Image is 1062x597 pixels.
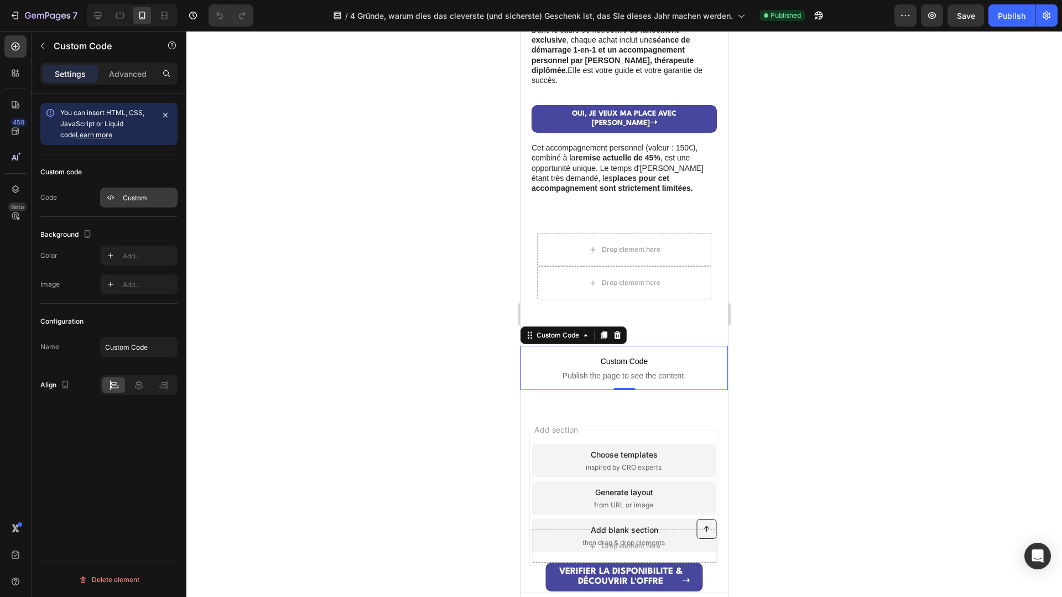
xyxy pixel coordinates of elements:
[81,214,140,223] div: Drop element here
[123,251,175,261] div: Add...
[350,10,733,22] span: 4 Gründe, warum dies das cleverste (und sicherste) Geschenk ist, das Sie dieses Jahr machen werden.
[123,193,175,203] div: Custom
[129,88,137,96] strong: ➝
[51,79,156,96] strong: OUI, JE VEUX MA PLACE AVEC [PERSON_NAME]
[55,68,86,80] p: Settings
[81,247,140,256] div: Drop element here
[109,68,147,80] p: Advanced
[40,167,82,177] div: Custom code
[14,299,61,309] div: Custom Code
[70,418,137,429] div: Choose templates
[72,9,77,22] p: 7
[11,74,196,102] a: OUI, JE VEUX MA PLACE AVEC [PERSON_NAME]➝
[209,4,253,27] div: Undo/Redo
[40,342,59,352] div: Name
[771,11,801,20] span: Published
[40,279,60,289] div: Image
[76,131,112,139] a: Learn more
[40,227,94,242] div: Background
[345,10,348,22] span: /
[4,4,82,27] button: 7
[9,393,62,404] span: Add section
[60,108,144,139] span: You can insert HTML, CSS, JavaScript or Liquid code
[957,11,975,20] span: Save
[123,280,175,290] div: Add...
[1024,543,1051,569] div: Open Intercom Messenger
[11,4,173,44] strong: séance de démarrage 1-en-1 et un accompagnement personnel par [PERSON_NAME], thérapeute diplômée.
[40,571,178,589] button: Delete element
[11,112,195,162] p: Cet accompagnement personnel (valeur : 150€), combiné à la , est une opportunité unique. Le temps...
[65,432,141,442] span: inspired by CRO experts
[75,455,133,467] div: Generate layout
[40,193,57,203] div: Code
[998,10,1025,22] div: Publish
[54,39,148,53] p: Custom Code
[11,118,27,127] div: 450
[988,4,1035,27] button: Publish
[79,573,139,586] div: Delete element
[40,251,58,261] div: Color
[74,469,133,479] span: from URL or image
[55,122,139,131] strong: remise actuelle de 45%
[948,4,984,27] button: Save
[40,316,84,326] div: Configuration
[11,143,173,162] strong: places pour cet accompagnement sont strictement limitées.
[8,203,27,211] div: Beta
[40,378,72,393] div: Align
[520,31,728,597] iframe: Design area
